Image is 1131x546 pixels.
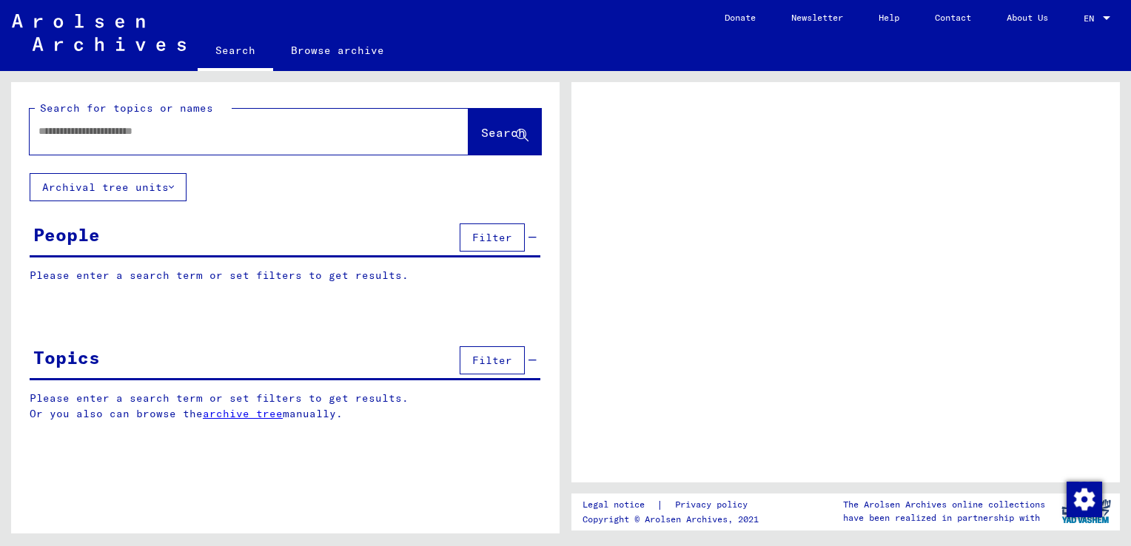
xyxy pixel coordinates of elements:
img: Change consent [1067,482,1102,517]
div: | [583,497,765,513]
button: Filter [460,223,525,252]
span: Filter [472,354,512,367]
p: Copyright © Arolsen Archives, 2021 [583,513,765,526]
img: Arolsen_neg.svg [12,14,186,51]
a: Browse archive [273,33,402,68]
a: Privacy policy [663,497,765,513]
a: Legal notice [583,497,657,513]
p: have been realized in partnership with [843,511,1045,525]
button: Search [469,109,541,155]
div: Change consent [1066,481,1101,516]
p: Please enter a search term or set filters to get results. Or you also can browse the manually. [30,391,541,422]
a: archive tree [203,407,283,420]
button: Filter [460,346,525,374]
a: Search [198,33,273,71]
div: Topics [33,344,100,371]
p: The Arolsen Archives online collections [843,498,1045,511]
button: Archival tree units [30,173,187,201]
span: Filter [472,231,512,244]
mat-label: Search for topics or names [40,101,213,115]
span: Search [481,125,526,140]
p: Please enter a search term or set filters to get results. [30,268,540,283]
img: yv_logo.png [1058,493,1114,530]
div: People [33,221,100,248]
span: EN [1084,13,1100,24]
